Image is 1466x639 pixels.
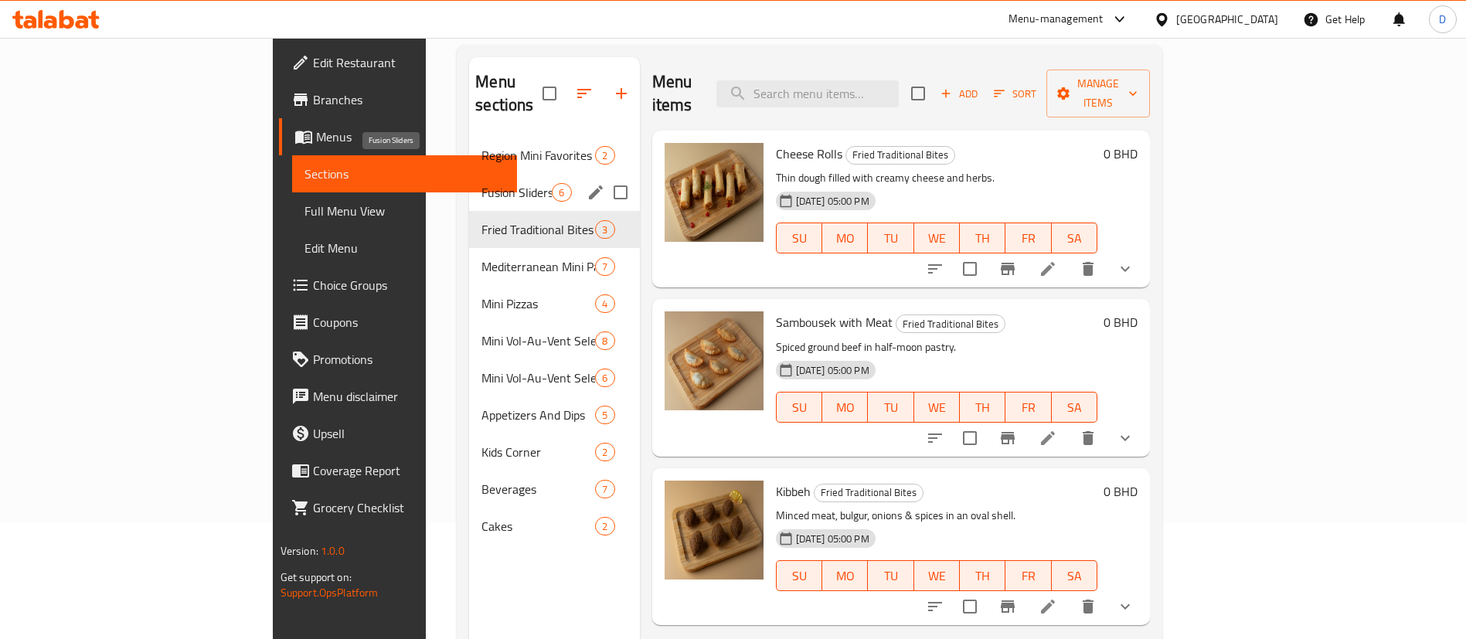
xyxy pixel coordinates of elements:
span: Kibbeh [776,480,811,503]
svg: Show Choices [1116,260,1134,278]
span: Add [938,85,980,103]
button: Branch-specific-item [989,420,1026,457]
div: items [595,146,614,165]
button: Manage items [1046,70,1150,117]
a: Support.OpsPlatform [281,583,379,603]
div: Appetizers And Dips5 [469,396,639,433]
span: Fried Traditional Bites [481,220,595,239]
button: Branch-specific-item [989,250,1026,287]
span: WE [920,396,954,419]
a: Choice Groups [279,267,518,304]
span: MO [828,565,862,587]
span: TH [966,227,999,250]
span: Sort items [984,82,1046,106]
svg: Show Choices [1116,597,1134,616]
button: WE [914,223,960,253]
button: sort-choices [917,420,954,457]
button: MO [822,223,868,253]
div: Mediterranean Mini Pastries7 [469,248,639,285]
span: TH [966,396,999,419]
span: TU [874,227,907,250]
a: Sections [292,155,518,192]
div: Mini Vol-Au-Vent Selection6 [469,359,639,396]
span: 6 [596,371,614,386]
button: delete [1070,420,1107,457]
div: items [595,406,614,424]
div: Fried Traditional Bites [896,314,1005,333]
button: show more [1107,250,1144,287]
span: TU [874,396,907,419]
span: Coverage Report [313,461,505,480]
div: Region Mini Favorites [481,146,595,165]
span: SA [1058,565,1091,587]
a: Coupons [279,304,518,341]
a: Edit menu item [1039,597,1057,616]
h6: 0 BHD [1104,481,1138,502]
div: Fusion Sliders6edit [469,174,639,211]
span: Select to update [954,422,986,454]
span: Choice Groups [313,276,505,294]
nav: Menu sections [469,131,639,551]
span: [DATE] 05:00 PM [790,194,876,209]
a: Upsell [279,415,518,452]
button: sort-choices [917,250,954,287]
a: Grocery Checklist [279,489,518,526]
div: Cakes [481,517,595,535]
div: items [595,331,614,350]
p: Spiced ground beef in half-moon pastry. [776,338,1098,357]
span: Edit Restaurant [313,53,505,72]
span: Fusion Sliders [481,183,552,202]
button: edit [584,181,607,204]
a: Edit menu item [1039,260,1057,278]
span: MO [828,227,862,250]
div: items [595,480,614,498]
a: Edit Menu [292,229,518,267]
a: Edit menu item [1039,429,1057,447]
span: D [1439,11,1446,28]
a: Full Menu View [292,192,518,229]
span: Menus [316,127,505,146]
button: SU [776,392,822,423]
button: TH [960,392,1005,423]
span: Sort sections [566,75,603,112]
span: WE [920,227,954,250]
span: Select to update [954,590,986,623]
a: Promotions [279,341,518,378]
span: 8 [596,334,614,348]
button: Sort [990,82,1040,106]
button: delete [1070,250,1107,287]
span: Manage items [1059,74,1138,113]
div: Cakes2 [469,508,639,545]
span: Select to update [954,253,986,285]
h6: 0 BHD [1104,311,1138,333]
button: WE [914,392,960,423]
a: Coverage Report [279,452,518,489]
span: Sort [994,85,1036,103]
p: Minced meat, bulgur, onions & spices in an oval shell. [776,506,1098,525]
button: WE [914,560,960,591]
span: SA [1058,227,1091,250]
span: FR [1012,565,1045,587]
span: Sambousek with Meat [776,311,893,334]
span: Mini Vol-Au-Vent Selection [481,369,595,387]
span: SU [783,565,816,587]
a: Menus [279,118,518,155]
span: Mediterranean Mini Pastries [481,257,595,276]
span: Get support on: [281,567,352,587]
span: 1.0.0 [321,541,345,561]
button: TH [960,223,1005,253]
span: TU [874,565,907,587]
div: Kids Corner2 [469,433,639,471]
div: items [595,294,614,313]
span: MO [828,396,862,419]
span: FR [1012,396,1045,419]
span: 2 [596,519,614,534]
button: Add section [603,75,640,112]
span: Beverages [481,480,595,498]
img: Cheese Rolls [665,143,764,242]
button: FR [1005,392,1051,423]
span: Select all sections [533,77,566,110]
